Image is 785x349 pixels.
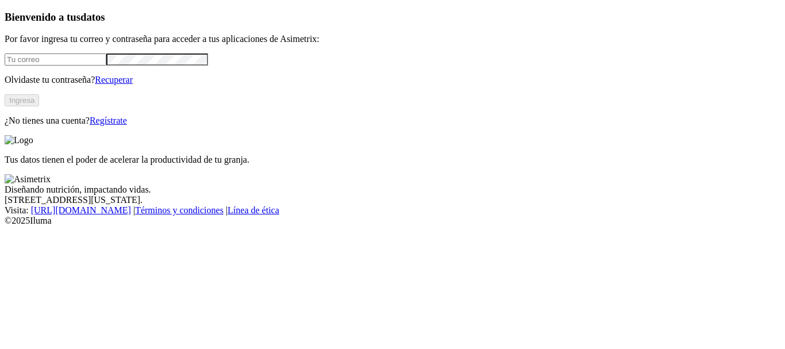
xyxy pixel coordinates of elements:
button: Ingresa [5,94,39,106]
a: Línea de ética [228,205,279,215]
div: [STREET_ADDRESS][US_STATE]. [5,195,780,205]
p: Por favor ingresa tu correo y contraseña para acceder a tus aplicaciones de Asimetrix: [5,34,780,44]
a: [URL][DOMAIN_NAME] [31,205,131,215]
p: Olvidaste tu contraseña? [5,75,780,85]
span: datos [80,11,105,23]
a: Términos y condiciones [135,205,224,215]
div: © 2025 Iluma [5,216,780,226]
input: Tu correo [5,53,106,66]
a: Regístrate [90,116,127,125]
img: Asimetrix [5,174,51,185]
a: Recuperar [95,75,133,85]
p: ¿No tienes una cuenta? [5,116,780,126]
img: Logo [5,135,33,145]
h3: Bienvenido a tus [5,11,780,24]
div: Visita : | | [5,205,780,216]
p: Tus datos tienen el poder de acelerar la productividad de tu granja. [5,155,780,165]
div: Diseñando nutrición, impactando vidas. [5,185,780,195]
